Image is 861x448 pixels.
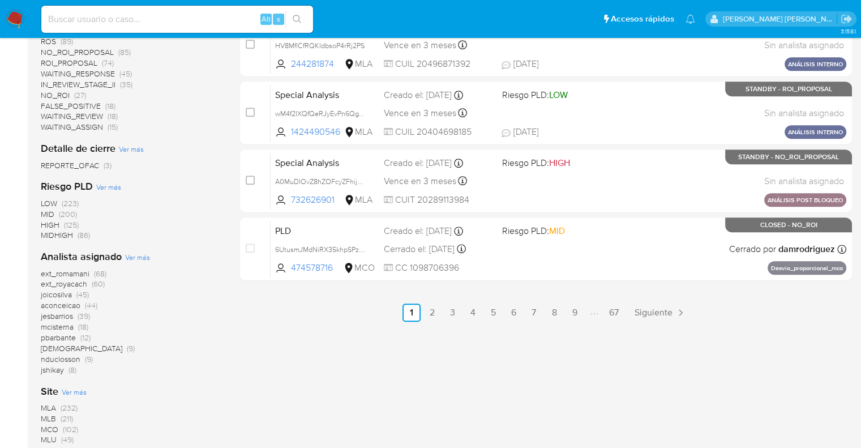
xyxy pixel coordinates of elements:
p: marianela.tarsia@mercadolibre.com [723,14,837,24]
a: Salir [841,13,853,25]
a: Notificaciones [686,14,695,24]
span: Accesos rápidos [611,13,674,25]
span: s [277,14,280,24]
input: Buscar usuario o caso... [41,12,313,27]
span: 3.158.1 [840,27,855,36]
button: search-icon [285,11,309,27]
span: Alt [262,14,271,24]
